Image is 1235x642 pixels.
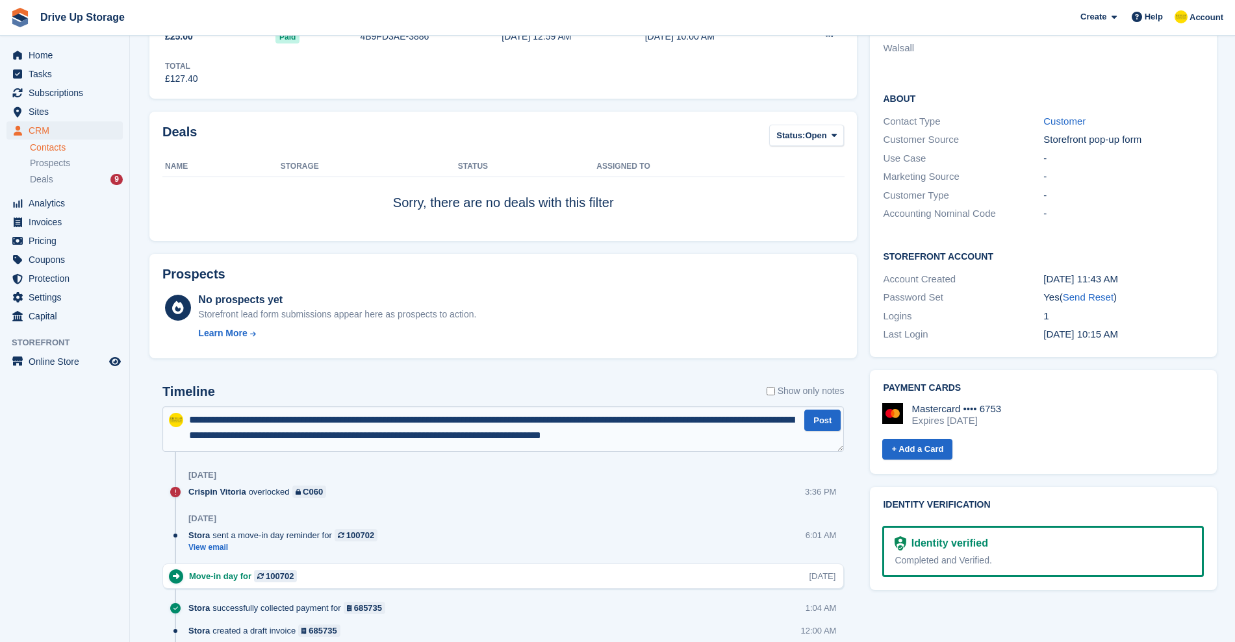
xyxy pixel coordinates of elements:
[188,486,246,498] span: Crispin Vitoria
[110,174,123,185] div: 9
[188,529,384,541] div: sent a move-in day reminder for
[883,500,1204,510] h2: Identity verification
[188,624,347,637] div: created a draft invoice
[6,121,123,140] a: menu
[29,288,107,306] span: Settings
[1063,291,1114,302] a: Send Reset
[198,327,247,340] div: Learn More
[162,156,281,177] th: Name
[165,60,198,72] div: Total
[29,121,107,140] span: CRM
[800,624,836,637] div: 12:00 AM
[805,486,836,498] div: 3:36 PM
[883,92,1204,105] h2: About
[6,288,123,306] a: menu
[30,157,70,169] span: Prospects
[309,624,337,637] div: 685735
[30,156,123,170] a: Prospects
[266,570,294,582] div: 100702
[806,529,837,541] div: 6:01 AM
[6,307,123,325] a: menu
[29,46,107,64] span: Home
[911,415,1001,426] div: Expires [DATE]
[1175,10,1188,23] img: Crispin Vitoria
[1043,290,1204,305] div: Yes
[882,439,952,460] a: + Add a Card
[393,195,614,210] span: Sorry, there are no deals with this filter
[895,536,906,550] img: Identity Verification Ready
[804,410,841,431] button: Post
[30,173,123,186] a: Deals 9
[596,156,844,177] th: Assigned to
[1043,309,1204,324] div: 1
[169,413,183,427] img: Crispin Vitoria
[35,6,130,28] a: Drive Up Storage
[895,554,1191,567] div: Completed and Verified.
[809,570,835,582] div: [DATE]
[1190,11,1223,24] span: Account
[6,194,123,212] a: menu
[29,65,107,83] span: Tasks
[883,383,1204,393] h2: Payment cards
[767,384,845,398] label: Show only notes
[6,213,123,231] a: menu
[882,403,903,424] img: Mastercard Logo
[354,602,382,614] div: 685735
[162,267,225,282] h2: Prospects
[29,213,107,231] span: Invoices
[292,486,327,498] a: C060
[29,232,107,250] span: Pricing
[165,72,198,86] div: £127.40
[6,232,123,250] a: menu
[198,308,476,321] div: Storefront lead form submissions appear here as prospects to action.
[29,194,107,212] span: Analytics
[805,129,826,142] span: Open
[344,602,386,614] a: 685735
[188,486,333,498] div: overlocked
[6,251,123,269] a: menu
[645,30,788,43] div: [DATE] 10:00 AM
[911,403,1001,415] div: Mastercard •••• 6753
[883,114,1043,129] div: Contact Type
[12,336,129,349] span: Storefront
[275,31,299,43] span: Paid
[188,602,210,614] span: Stora
[162,125,197,149] h2: Deals
[883,188,1043,203] div: Customer Type
[6,352,123,371] a: menu
[1043,188,1204,203] div: -
[806,602,837,614] div: 1:04 AM
[1060,291,1117,302] span: ( )
[883,290,1043,305] div: Password Set
[198,292,476,308] div: No prospects yet
[360,30,502,43] div: 4B9FD3AE-3886
[776,129,805,142] span: Status:
[6,269,123,288] a: menu
[254,570,297,582] a: 100702
[1043,116,1086,127] a: Customer
[883,132,1043,147] div: Customer Source
[30,142,123,154] a: Contacts
[188,542,384,553] a: View email
[1043,272,1204,287] div: [DATE] 11:43 AM
[29,84,107,102] span: Subscriptions
[883,169,1043,184] div: Marketing Source
[1145,10,1163,23] span: Help
[29,269,107,288] span: Protection
[188,529,210,541] span: Stora
[883,41,1043,56] li: Walsall
[281,156,458,177] th: Storage
[335,529,377,541] a: 100702
[29,103,107,121] span: Sites
[1043,328,1118,340] time: 2025-08-11 09:15:27 UTC
[198,327,476,340] a: Learn More
[29,352,107,371] span: Online Store
[6,65,123,83] a: menu
[1043,132,1204,147] div: Storefront pop-up form
[165,30,193,43] span: £25.00
[10,8,30,27] img: stora-icon-8386f47178a22dfd0bd8f6a31ec36ba5ce8667c1dd55bd0f319d3a0aa187defe.svg
[883,309,1043,324] div: Logins
[189,570,303,582] div: Move-in day for
[6,103,123,121] a: menu
[29,251,107,269] span: Coupons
